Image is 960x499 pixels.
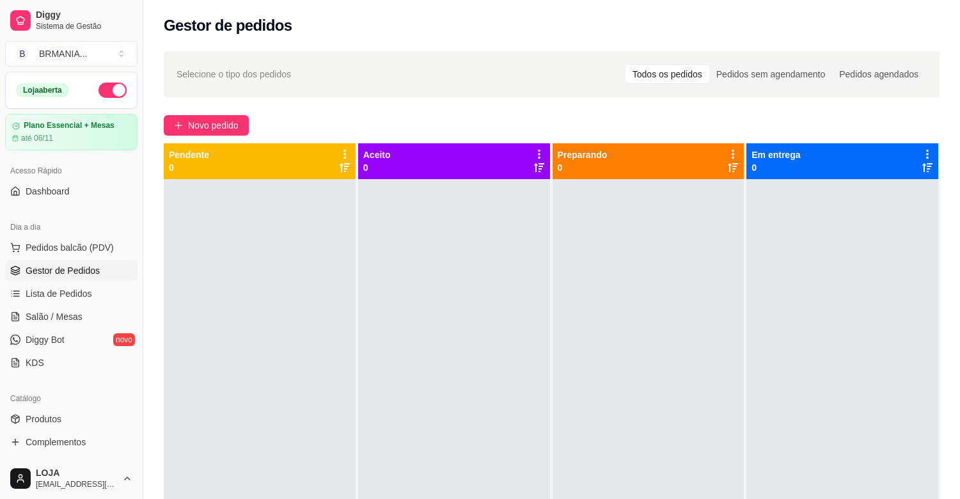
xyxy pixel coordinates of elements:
a: Salão / Mesas [5,306,138,327]
div: Pedidos agendados [832,65,925,83]
span: plus [174,121,183,130]
span: Complementos [26,436,86,448]
button: Select a team [5,41,138,67]
div: Dia a dia [5,217,138,237]
a: KDS [5,352,138,373]
a: Dashboard [5,181,138,202]
span: Diggy [36,10,132,21]
span: Selecione o tipo dos pedidos [177,67,291,81]
p: 0 [751,161,800,174]
span: Diggy Bot [26,333,65,346]
span: B [16,47,29,60]
p: Pendente [169,148,209,161]
div: Loja aberta [16,83,69,97]
a: Gestor de Pedidos [5,260,138,281]
p: Em entrega [751,148,800,161]
h2: Gestor de pedidos [164,15,292,36]
div: Catálogo [5,388,138,409]
span: LOJA [36,468,117,479]
button: Novo pedido [164,115,249,136]
div: Pedidos sem agendamento [709,65,832,83]
a: Complementos [5,432,138,452]
span: Lista de Pedidos [26,287,92,300]
span: KDS [26,356,44,369]
p: 0 [169,161,209,174]
a: DiggySistema de Gestão [5,5,138,36]
button: Pedidos balcão (PDV) [5,237,138,258]
article: até 06/11 [21,133,53,143]
p: Aceito [363,148,391,161]
span: Sistema de Gestão [36,21,132,31]
a: Lista de Pedidos [5,283,138,304]
span: Pedidos balcão (PDV) [26,241,114,254]
a: Plano Essencial + Mesasaté 06/11 [5,114,138,150]
span: Novo pedido [188,118,239,132]
span: Salão / Mesas [26,310,83,323]
span: Dashboard [26,185,70,198]
p: Preparando [558,148,608,161]
div: Todos os pedidos [626,65,709,83]
button: LOJA[EMAIL_ADDRESS][DOMAIN_NAME] [5,463,138,494]
span: Gestor de Pedidos [26,264,100,277]
div: Acesso Rápido [5,161,138,181]
a: Diggy Botnovo [5,329,138,350]
button: Alterar Status [98,83,127,98]
span: [EMAIL_ADDRESS][DOMAIN_NAME] [36,479,117,489]
article: Plano Essencial + Mesas [24,121,114,131]
p: 0 [558,161,608,174]
a: Produtos [5,409,138,429]
p: 0 [363,161,391,174]
span: Produtos [26,413,61,425]
div: BRMANIA ... [39,47,87,60]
